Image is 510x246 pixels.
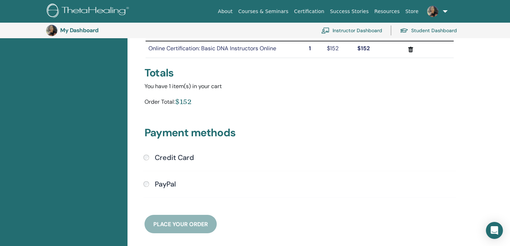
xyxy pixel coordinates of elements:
[155,153,194,162] h4: Credit Card
[144,96,175,109] div: Order Total:
[400,28,408,34] img: graduation-cap.svg
[291,5,327,18] a: Certification
[400,23,457,38] a: Student Dashboard
[144,126,455,142] h3: Payment methods
[357,45,370,52] strong: $152
[46,25,57,36] img: default.jpg
[486,222,503,239] div: Open Intercom Messenger
[215,5,235,18] a: About
[372,5,403,18] a: Resources
[236,5,291,18] a: Courses & Seminars
[309,45,311,52] strong: 1
[146,41,300,58] td: Online Certification: Basic DNA Instructors Online
[320,41,345,58] td: $152
[47,4,131,19] img: logo.png
[155,180,176,188] h4: PayPal
[175,96,192,107] div: $152
[427,6,438,17] img: default.jpg
[403,5,421,18] a: Store
[144,82,455,91] div: You have 1 item(s) in your cart
[144,67,455,79] div: Totals
[321,23,382,38] a: Instructor Dashboard
[321,27,330,34] img: chalkboard-teacher.svg
[327,5,372,18] a: Success Stories
[60,27,131,34] h3: My Dashboard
